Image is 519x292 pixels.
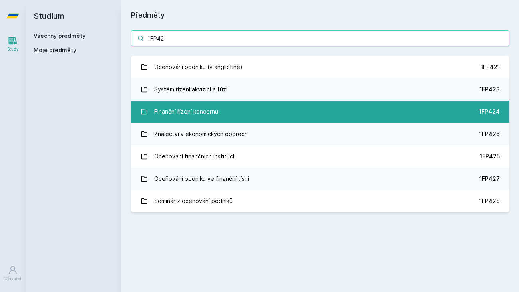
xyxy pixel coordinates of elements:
div: Znalectví v ekonomických oborech [154,126,248,142]
a: Study [2,32,24,56]
div: Study [7,46,19,52]
div: Seminář z oceňování podniků [154,193,233,209]
div: Oceňování podniku ve finanční tísni [154,171,249,187]
div: Systém řízení akvizicí a fúzí [154,81,227,97]
input: Název nebo ident předmětu… [131,30,509,46]
div: Uživatel [4,276,21,282]
div: Oceňování finančních institucí [154,148,234,164]
a: Uživatel [2,261,24,286]
span: Moje předměty [34,46,76,54]
a: Oceňování finančních institucí 1FP425 [131,145,509,168]
a: Všechny předměty [34,32,86,39]
div: 1FP423 [479,85,500,93]
div: 1FP426 [479,130,500,138]
a: Finanční řízení koncernu 1FP424 [131,101,509,123]
a: Systém řízení akvizicí a fúzí 1FP423 [131,78,509,101]
div: 1FP428 [479,197,500,205]
div: Finanční řízení koncernu [154,104,218,120]
a: Seminář z oceňování podniků 1FP428 [131,190,509,212]
a: Znalectví v ekonomických oborech 1FP426 [131,123,509,145]
h1: Předměty [131,10,509,21]
a: Oceňování podniku ve finanční tísni 1FP427 [131,168,509,190]
div: 1FP427 [479,175,500,183]
div: 1FP424 [479,108,500,116]
div: Oceňování podniku (v angličtině) [154,59,243,75]
div: 1FP425 [480,152,500,160]
div: 1FP421 [481,63,500,71]
a: Oceňování podniku (v angličtině) 1FP421 [131,56,509,78]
